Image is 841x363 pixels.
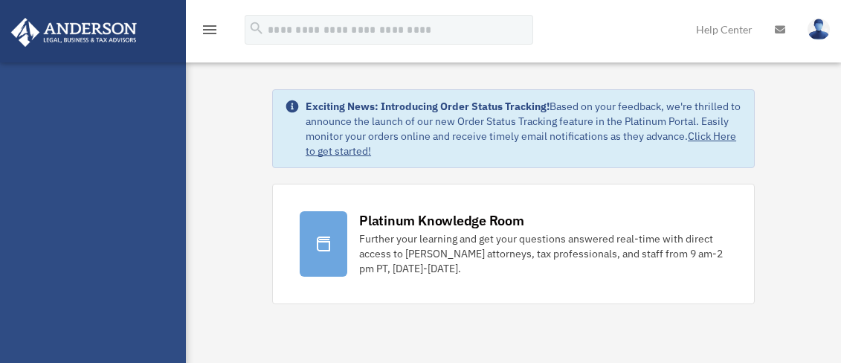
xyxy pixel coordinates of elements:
img: User Pic [808,19,830,40]
a: menu [201,26,219,39]
i: search [248,20,265,36]
i: menu [201,21,219,39]
img: Anderson Advisors Platinum Portal [7,18,141,47]
a: Platinum Knowledge Room Further your learning and get your questions answered real-time with dire... [272,184,755,304]
div: Further your learning and get your questions answered real-time with direct access to [PERSON_NAM... [359,231,727,276]
strong: Exciting News: Introducing Order Status Tracking! [306,100,550,113]
div: Platinum Knowledge Room [359,211,524,230]
a: Click Here to get started! [306,129,736,158]
div: Based on your feedback, we're thrilled to announce the launch of our new Order Status Tracking fe... [306,99,742,158]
